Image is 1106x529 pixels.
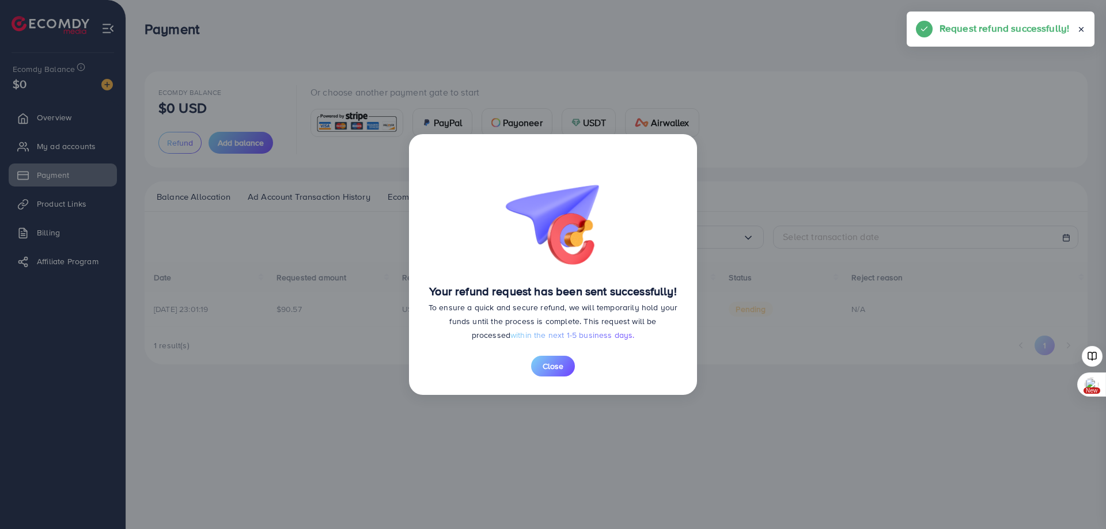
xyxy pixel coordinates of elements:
[531,356,575,376] button: Close
[543,360,563,372] span: Close
[427,284,679,298] h4: Your refund request has been sent successfully!
[427,300,679,342] p: To ensure a quick and secure refund, we will temporarily hold your funds until the process is com...
[1057,477,1097,520] iframe: Chat
[940,21,1069,36] h5: Request refund successfully!
[510,329,634,341] span: within the next 1-5 business days.
[495,153,611,270] img: bg-request-refund-success.26ac5564.png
